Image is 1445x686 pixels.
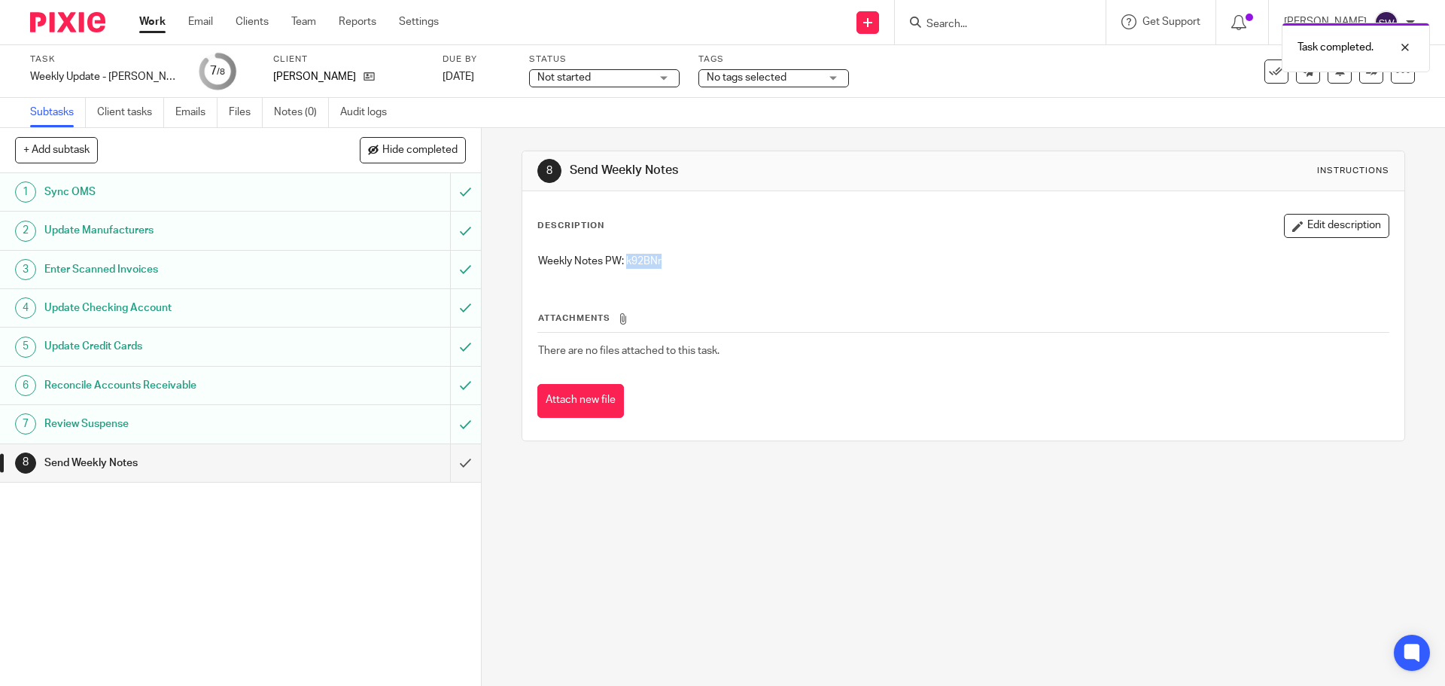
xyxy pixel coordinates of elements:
h1: Send Weekly Notes [44,452,305,474]
button: Attach new file [537,384,624,418]
a: Team [291,14,316,29]
img: svg%3E [1374,11,1398,35]
div: 8 [15,453,36,474]
small: /8 [217,68,225,76]
h1: Update Manufacturers [44,219,305,242]
div: 5 [15,337,36,358]
div: 7 [15,413,36,434]
label: Tags [698,53,849,66]
span: Hide completed [382,145,458,157]
img: Pixie [30,12,105,32]
h1: Update Credit Cards [44,335,305,358]
div: 4 [15,297,36,319]
button: + Add subtask [15,137,98,163]
span: [DATE] [443,72,474,82]
label: Due by [443,53,510,66]
h1: Reconcile Accounts Receivable [44,374,305,397]
a: Notes (0) [274,98,329,127]
h1: Review Suspense [44,413,305,435]
div: 2 [15,221,36,242]
button: Hide completed [360,137,466,163]
a: Settings [399,14,439,29]
h1: Send Weekly Notes [570,163,996,178]
span: Attachments [538,314,610,322]
div: 8 [537,159,561,183]
h1: Update Checking Account [44,297,305,319]
a: Audit logs [340,98,398,127]
div: Weekly Update - [PERSON_NAME] [30,69,181,84]
label: Task [30,53,181,66]
a: Work [139,14,166,29]
p: Description [537,220,604,232]
a: Client tasks [97,98,164,127]
label: Status [529,53,680,66]
h1: Sync OMS [44,181,305,203]
div: 7 [210,63,225,80]
div: 3 [15,259,36,280]
span: Not started [537,72,591,83]
div: Weekly Update - Gore [30,69,181,84]
a: Emails [175,98,218,127]
span: No tags selected [707,72,786,83]
div: 1 [15,181,36,203]
a: Reports [339,14,376,29]
a: Subtasks [30,98,86,127]
span: There are no files attached to this task. [538,346,719,356]
label: Client [273,53,424,66]
a: Clients [236,14,269,29]
p: Task completed. [1297,40,1374,55]
div: Instructions [1317,165,1389,177]
a: Files [229,98,263,127]
div: 6 [15,375,36,396]
a: Email [188,14,213,29]
p: [PERSON_NAME] [273,69,356,84]
h1: Enter Scanned Invoices [44,258,305,281]
button: Edit description [1284,214,1389,238]
p: Weekly Notes PW: k92BNr [538,254,1388,269]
